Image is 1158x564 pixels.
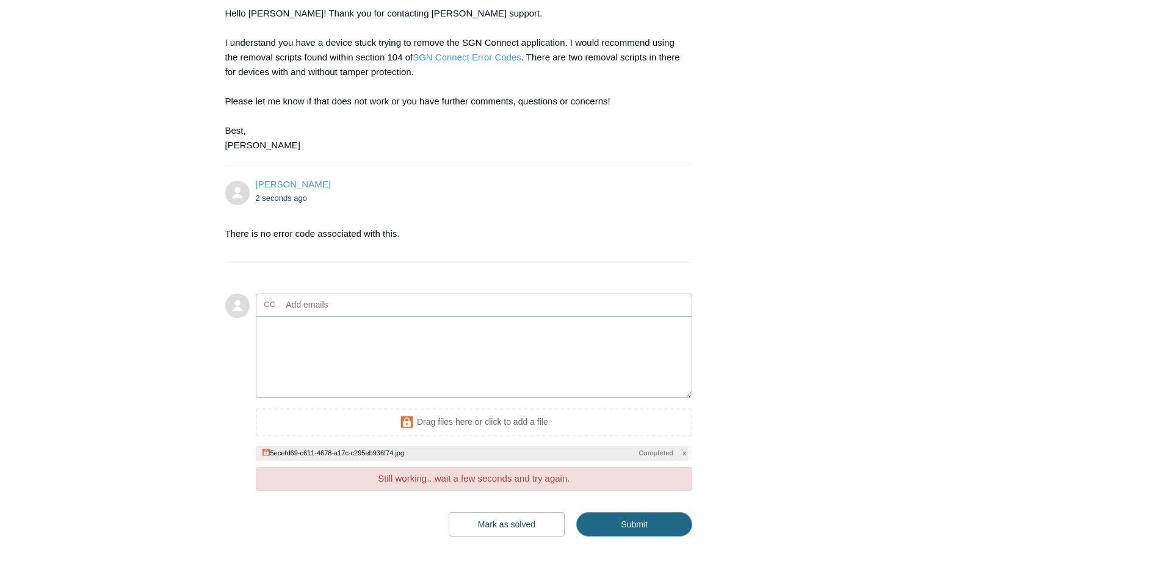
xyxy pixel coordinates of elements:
textarea: Add your reply [256,316,693,399]
a: SGN Connect Error Codes [413,52,521,62]
span: Completed [639,448,673,458]
a: [PERSON_NAME] [256,179,331,189]
span: Eric Morsch [256,179,331,189]
span: x [682,448,686,458]
time: 08/20/2025, 16:05 [256,193,308,203]
label: CC [264,295,275,314]
p: There is no error code associated with this. [225,226,681,241]
input: Add emails [281,295,413,314]
input: Submit [576,512,692,537]
button: Mark as solved [449,512,565,537]
div: Still working...wait a few seconds and try again. [256,467,693,491]
div: Hello [PERSON_NAME]! Thank you for contacting [PERSON_NAME] support. I understand you have a devi... [225,6,681,153]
